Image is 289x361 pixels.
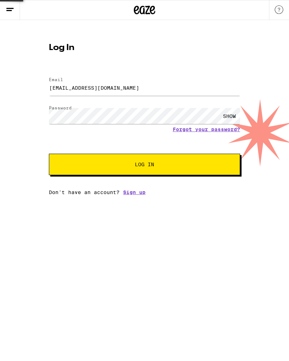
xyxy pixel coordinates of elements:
[135,162,154,167] span: Log In
[49,44,240,52] h1: Log In
[49,189,240,195] div: Don't have an account?
[49,154,240,175] button: Log In
[173,127,240,132] a: Forgot your password?
[49,80,240,96] input: Email
[4,5,51,11] span: Hi. Need any help?
[123,189,146,195] a: Sign up
[49,77,63,82] label: Email
[219,108,240,124] div: SHOW
[49,105,72,110] label: Password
